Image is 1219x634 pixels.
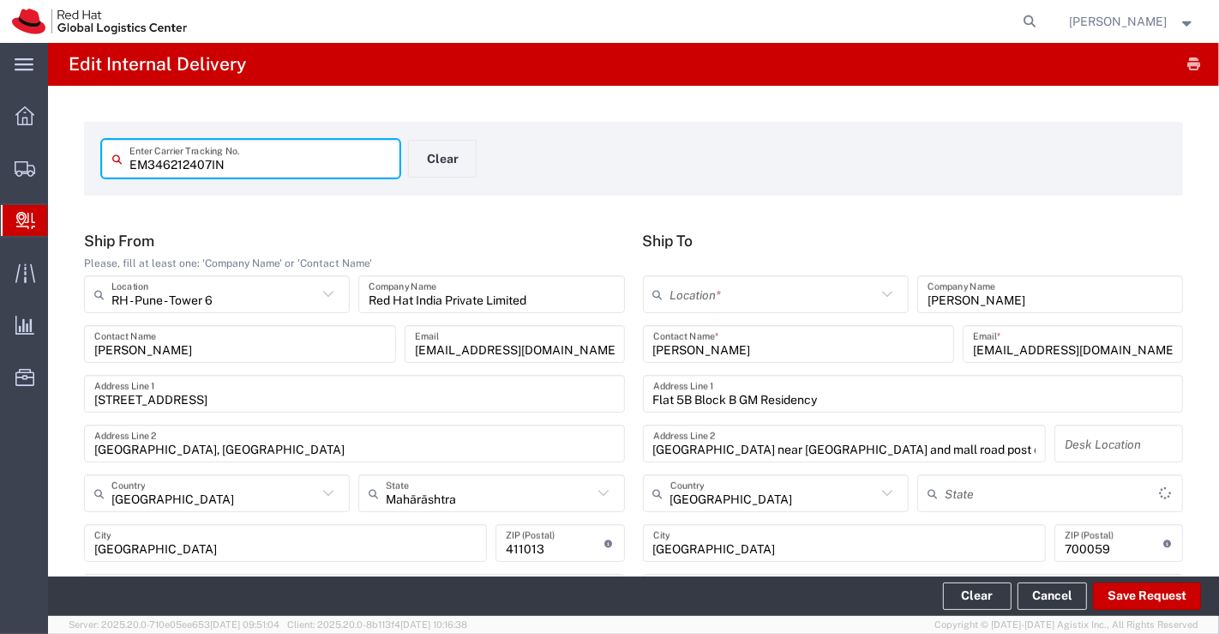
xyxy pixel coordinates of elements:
button: [PERSON_NAME] [1069,11,1196,32]
span: Sumitra Hansdah [1070,12,1168,31]
span: Server: 2025.20.0-710e05ee653 [69,619,279,630]
span: [DATE] 10:16:38 [400,619,467,630]
img: logo [12,9,187,34]
h4: Edit Internal Delivery [69,43,246,86]
span: Client: 2025.20.0-8b113f4 [287,619,467,630]
button: Clear [408,140,477,178]
h5: Ship To [643,232,1184,250]
button: Clear [943,583,1012,610]
span: Copyright © [DATE]-[DATE] Agistix Inc., All Rights Reserved [934,618,1198,632]
span: [DATE] 09:51:04 [210,619,279,630]
h5: Ship From [84,232,625,250]
a: Cancel [1018,583,1087,610]
button: Save Request [1093,583,1201,610]
div: Please, fill at least one: 'Company Name' or 'Contact Name' [84,256,625,271]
